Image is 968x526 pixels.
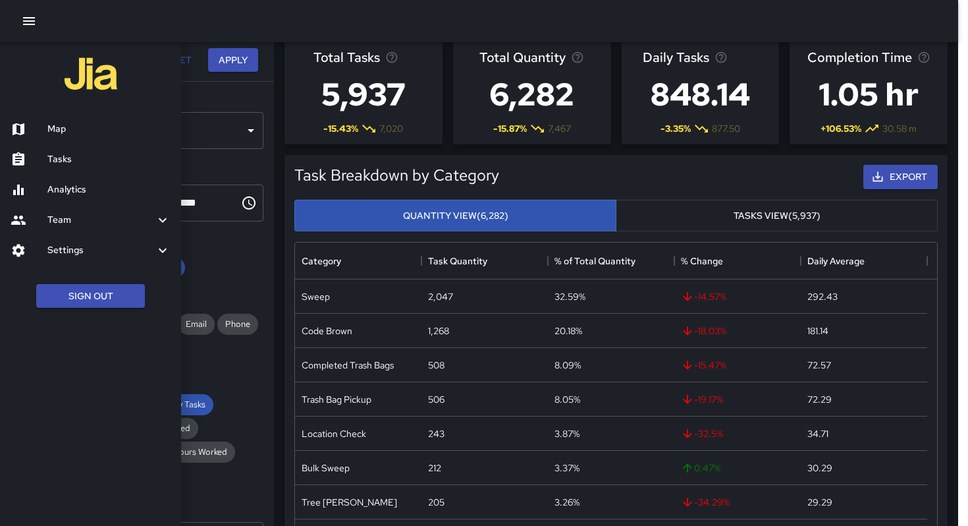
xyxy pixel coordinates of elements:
h6: Tasks [47,152,171,167]
h6: Team [47,213,155,227]
button: Sign Out [36,284,145,308]
h6: Analytics [47,183,171,197]
h6: Map [47,122,171,136]
h6: Settings [47,243,155,258]
img: jia-logo [65,47,117,100]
